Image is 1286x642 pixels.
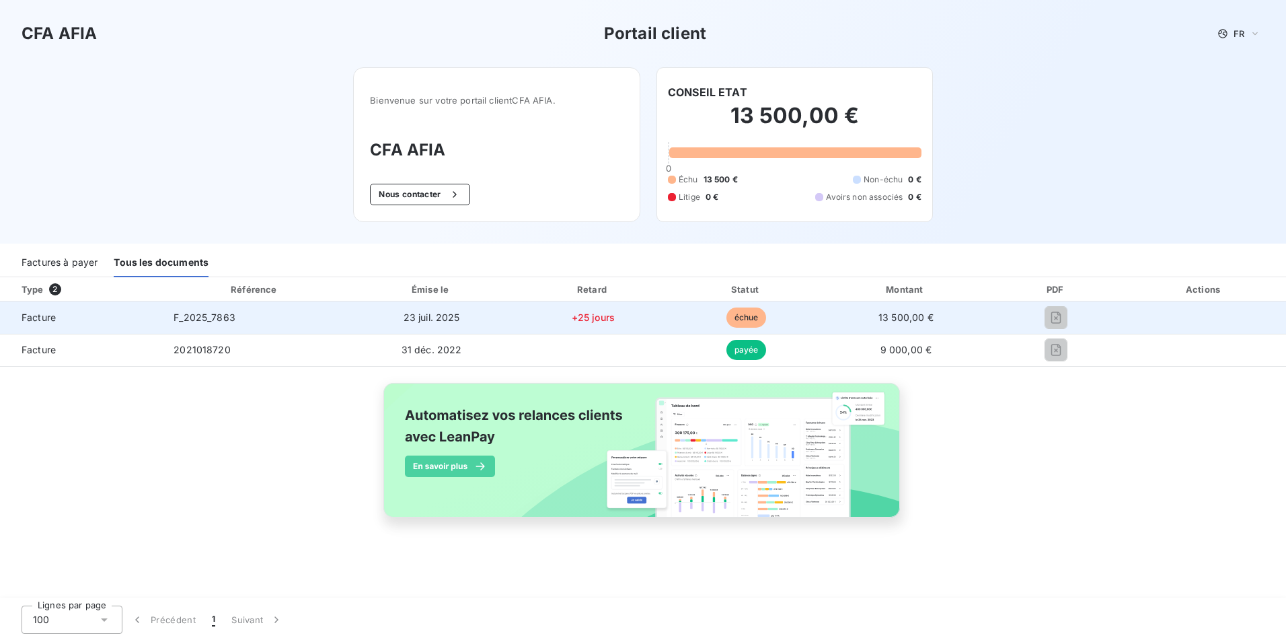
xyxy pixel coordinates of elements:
div: PDF [993,283,1120,296]
div: Montant [825,283,987,296]
h3: CFA AFIA [22,22,97,46]
span: Bienvenue sur votre portail client CFA AFIA . [370,95,623,106]
span: FR [1234,28,1244,39]
div: Factures à payer [22,249,98,277]
span: 23 juil. 2025 [404,312,460,323]
span: +25 jours [572,312,615,323]
span: F_2025_7863 [174,312,235,323]
span: 31 déc. 2022 [402,344,462,355]
button: Précédent [122,606,204,634]
span: 0 € [706,191,718,203]
div: Actions [1125,283,1283,296]
h3: CFA AFIA [370,138,623,162]
span: Échu [679,174,698,186]
span: 9 000,00 € [880,344,932,355]
span: Facture [11,343,152,357]
div: Émise le [350,283,513,296]
span: Avoirs non associés [826,191,903,203]
span: 13 500,00 € [878,312,934,323]
div: Retard [519,283,668,296]
button: Nous contacter [370,184,469,205]
span: échue [726,308,767,328]
span: 100 [33,613,49,627]
span: Litige [679,191,700,203]
h2: 13 500,00 € [668,102,921,143]
span: 1 [212,613,215,627]
div: Référence [231,284,276,295]
span: 0 € [908,191,921,203]
div: Type [13,283,160,296]
div: Statut [673,283,819,296]
button: Suivant [223,606,291,634]
span: 0 € [908,174,921,186]
span: payée [726,340,767,360]
span: 0 [666,163,671,174]
button: 1 [204,606,223,634]
span: Facture [11,311,152,324]
div: Tous les documents [114,249,209,277]
h3: Portail client [604,22,706,46]
span: 2 [49,283,61,295]
span: Non-échu [864,174,903,186]
span: 13 500 € [704,174,738,186]
img: banner [371,375,915,540]
h6: CONSEIL ETAT [668,84,747,100]
span: 2021018720 [174,344,231,355]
